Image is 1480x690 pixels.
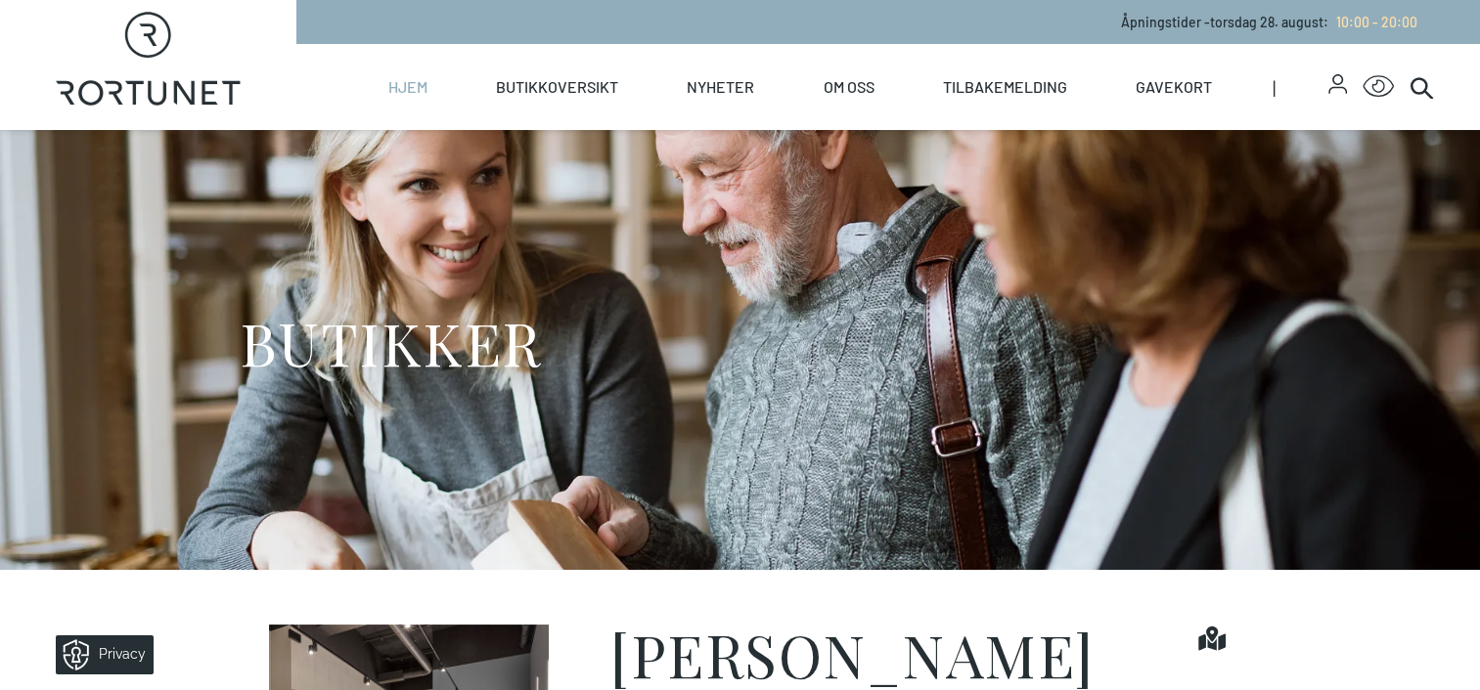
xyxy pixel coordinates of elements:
h1: [PERSON_NAME] [609,625,1095,683]
a: Hjem [388,44,427,130]
h1: BUTIKKER [240,306,542,379]
a: Nyheter [687,44,754,130]
a: Tilbakemelding [943,44,1067,130]
a: Butikkoversikt [496,44,618,130]
div: © Mappedin [1415,376,1463,387]
iframe: Manage Preferences [20,628,179,680]
button: Open Accessibility Menu [1363,71,1394,103]
details: Attribution [1411,373,1480,388]
span: | [1273,44,1328,130]
a: 10:00 - 20:00 [1328,14,1417,30]
p: Åpningstider - torsdag 28. august : [1121,12,1417,32]
a: Gavekort [1136,44,1212,130]
a: Om oss [823,44,874,130]
span: 10:00 - 20:00 [1336,14,1417,30]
